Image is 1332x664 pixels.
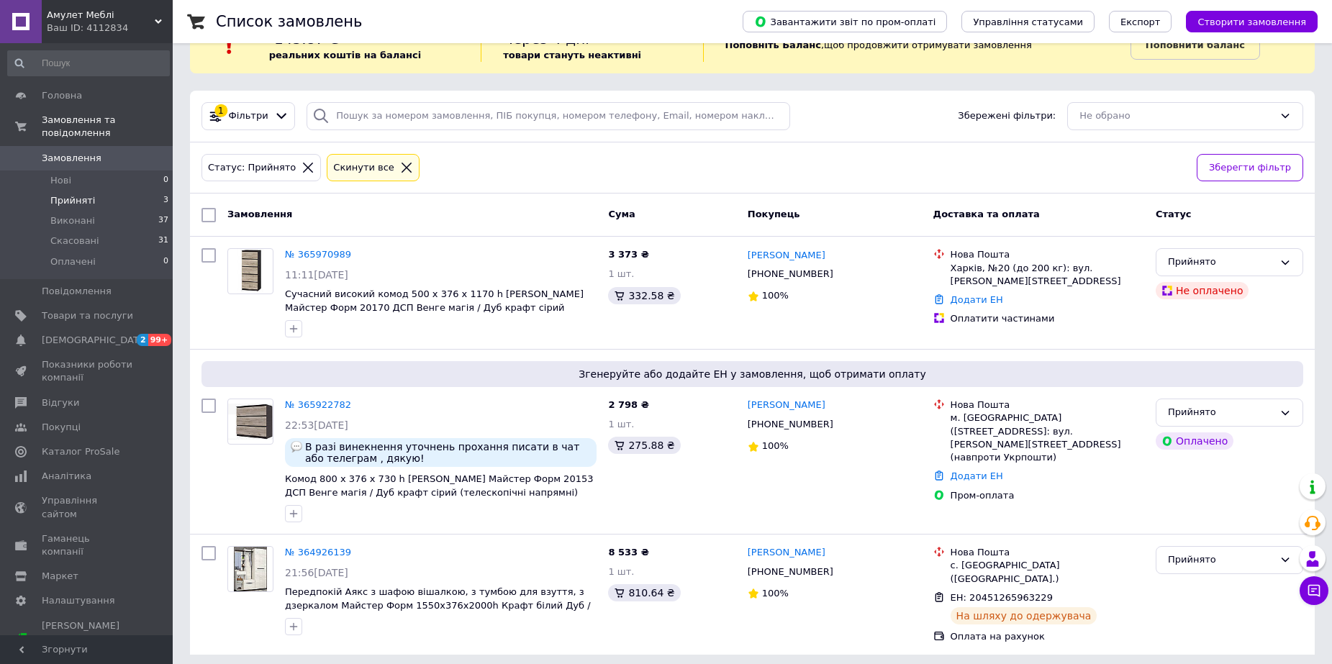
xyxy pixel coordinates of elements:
[608,399,648,410] span: 2 798 ₴
[951,294,1003,305] a: Додати ЕН
[745,563,836,581] div: [PHONE_NUMBER]
[158,235,168,247] span: 31
[285,269,348,281] span: 11:11[DATE]
[745,265,836,283] div: [PHONE_NUMBER]
[754,15,935,28] span: Завантажити звіт по пром-оплаті
[608,566,634,577] span: 1 шт.
[725,40,821,50] b: Поповніть Баланс
[1109,11,1172,32] button: Експорт
[762,440,789,451] span: 100%
[234,547,268,591] img: Фото товару
[227,209,292,219] span: Замовлення
[743,11,947,32] button: Завантажити звіт по пром-оплаті
[227,248,273,294] a: Фото товару
[1197,17,1306,27] span: Створити замовлення
[1079,109,1274,124] div: Не обрано
[951,399,1144,411] div: Нова Пошта
[137,334,148,346] span: 2
[762,588,789,599] span: 100%
[42,152,101,165] span: Замовлення
[50,214,95,227] span: Виконані
[1172,16,1318,27] a: Створити замовлення
[1131,31,1260,60] a: Поповнити баланс
[951,489,1144,502] div: Пром-оплата
[205,160,299,176] div: Статус: Прийнято
[148,334,172,346] span: 99+
[163,174,168,187] span: 0
[42,309,133,322] span: Товари та послуги
[1197,154,1303,182] button: Зберегти фільтр
[285,249,351,260] a: № 365970989
[42,494,133,520] span: Управління сайтом
[285,586,591,624] a: Передпокій Аякс з шафою вішалкою, з тумбою для взуття, з дзеркалом Майстер Форм 1550х376х2000h Кр...
[42,334,148,347] span: [DEMOGRAPHIC_DATA]
[503,50,641,60] b: товари стануть неактивні
[158,214,168,227] span: 37
[608,287,680,304] div: 332.58 ₴
[305,441,591,464] span: В разі винекнення уточнень прохання писати в чат або телеграм , дякую!
[42,285,112,298] span: Повідомлення
[50,174,71,187] span: Нові
[608,437,680,454] div: 275.88 ₴
[163,255,168,268] span: 0
[608,419,634,429] span: 1 шт.
[608,584,680,601] div: 810.64 ₴
[745,415,836,434] div: [PHONE_NUMBER]
[703,29,1131,62] div: , щоб продовжити отримувати замовлення
[608,547,648,558] span: 8 533 ₴
[951,559,1144,585] div: с. [GEOGRAPHIC_DATA] ([GEOGRAPHIC_DATA].)
[42,396,79,409] span: Відгуки
[227,399,273,445] a: Фото товару
[1300,576,1328,605] button: Чат з покупцем
[285,419,348,431] span: 22:53[DATE]
[951,630,1144,643] div: Оплата на рахунок
[951,470,1003,481] a: Додати ЕН
[762,290,789,301] span: 100%
[1168,552,1274,568] div: Прийнято
[50,194,95,207] span: Прийняті
[1209,160,1291,176] span: Зберегти фільтр
[219,35,240,56] img: :exclamation:
[951,411,1144,464] div: м. [GEOGRAPHIC_DATA] ([STREET_ADDRESS]: вул. [PERSON_NAME][STREET_ADDRESS] (навпроти Укрпошти)
[748,399,825,412] a: [PERSON_NAME]
[42,594,115,607] span: Налаштування
[951,312,1144,325] div: Оплатити частинами
[285,399,351,410] a: № 365922782
[42,421,81,434] span: Покупці
[748,209,800,219] span: Покупець
[216,13,362,30] h1: Список замовлень
[1168,405,1274,420] div: Прийнято
[951,546,1144,559] div: Нова Пошта
[973,17,1083,27] span: Управління статусами
[228,404,273,440] img: Фото товару
[608,268,634,279] span: 1 шт.
[47,9,155,22] span: Амулет Меблі
[1120,17,1161,27] span: Експорт
[163,194,168,207] span: 3
[42,358,133,384] span: Показники роботи компанії
[608,249,648,260] span: 3 373 ₴
[229,109,268,123] span: Фільтри
[285,473,593,498] span: Комод 800 х 376 х 730 h [PERSON_NAME] Майстер Форм 20153 ДСП Венге магія / Дуб крафт сірий (телес...
[958,109,1056,123] span: Збережені фільтри:
[1156,282,1249,299] div: Не оплачено
[961,11,1095,32] button: Управління статусами
[285,547,351,558] a: № 364926139
[1168,255,1274,270] div: Прийнято
[7,50,170,76] input: Пошук
[42,470,91,483] span: Аналітика
[285,288,584,326] span: Сучасний високий комод 500 х 376 х 1170 h [PERSON_NAME] Майстер Форм 20170 ДСП Венге магія / Дуб ...
[1156,209,1192,219] span: Статус
[1186,11,1318,32] button: Створити замовлення
[42,114,173,140] span: Замовлення та повідомлення
[951,592,1053,603] span: ЕН: 20451265963229
[933,209,1040,219] span: Доставка та оплата
[330,160,397,176] div: Cкинути все
[42,619,133,659] span: [PERSON_NAME] та рахунки
[227,546,273,592] a: Фото товару
[50,235,99,247] span: Скасовані
[42,89,82,102] span: Головна
[42,532,133,558] span: Гаманець компанії
[47,22,173,35] div: Ваш ID: 4112834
